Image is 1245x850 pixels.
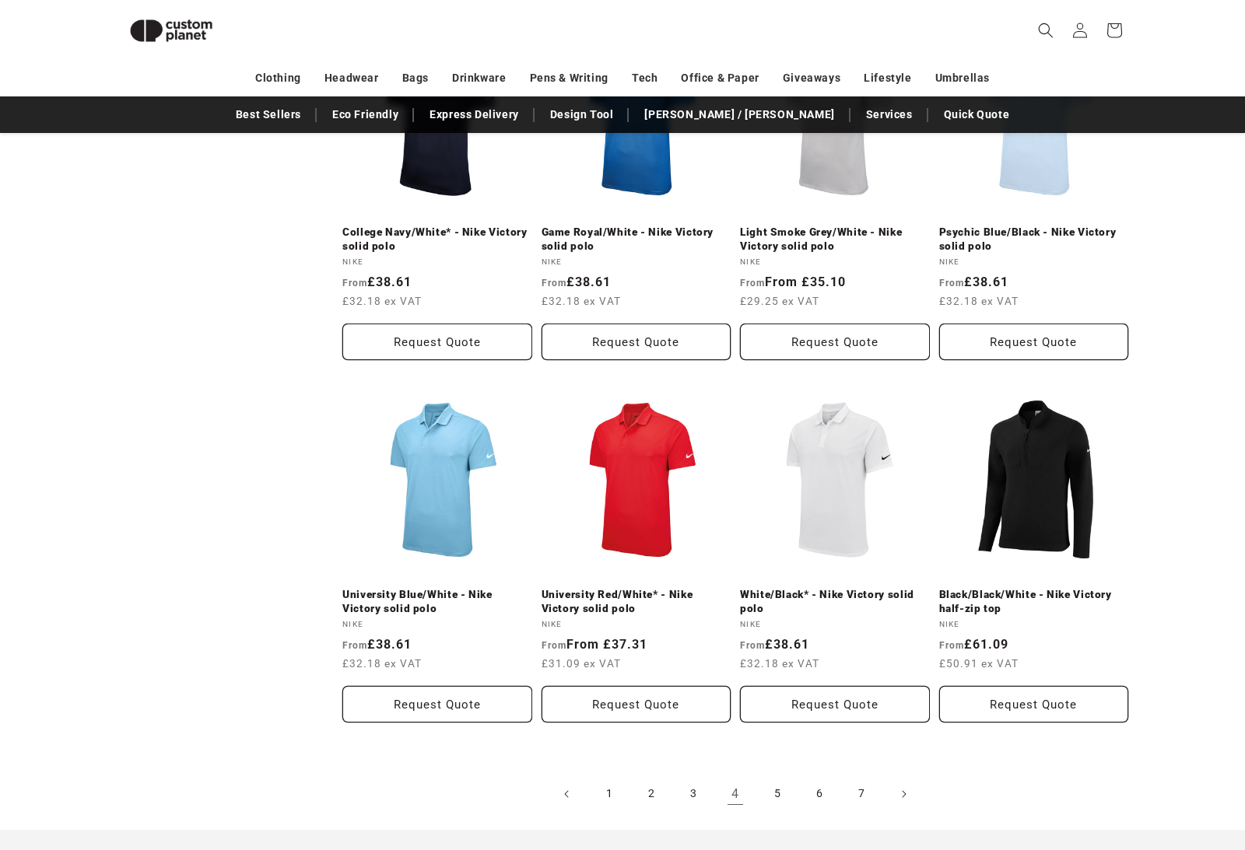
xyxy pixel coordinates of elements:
a: Pens & Writing [530,65,608,92]
a: Express Delivery [422,101,527,128]
a: Black/Black/White - Nike Victory half-zip top [939,588,1129,615]
a: Next page [886,777,921,811]
button: Request Quote [740,686,930,722]
a: Page 1 [592,777,626,811]
a: Page 3 [676,777,710,811]
a: Umbrellas [935,65,990,92]
button: Request Quote [342,686,532,722]
a: Clothing [255,65,301,92]
button: Request Quote [939,324,1129,360]
a: Lifestyle [864,65,911,92]
a: Page 2 [634,777,668,811]
a: Page 6 [802,777,836,811]
a: Quick Quote [936,101,1018,128]
a: Office & Paper [681,65,759,92]
a: Previous page [550,777,584,811]
a: Services [858,101,921,128]
a: Headwear [324,65,379,92]
a: Page 4 [718,777,752,811]
a: [PERSON_NAME] / [PERSON_NAME] [637,101,842,128]
button: Request Quote [740,324,930,360]
a: University Blue/White - Nike Victory solid polo [342,588,532,615]
a: Eco Friendly [324,101,406,128]
button: Request Quote [542,686,731,722]
a: College Navy/White* - Nike Victory solid polo [342,226,532,253]
iframe: Chat Widget [978,682,1245,850]
nav: Pagination [342,777,1128,811]
a: Page 7 [844,777,879,811]
a: Light Smoke Grey/White - Nike Victory solid polo [740,226,930,253]
a: Design Tool [542,101,622,128]
a: Giveaways [783,65,840,92]
a: Tech [632,65,658,92]
img: Custom Planet [117,6,226,55]
summary: Search [1029,13,1063,47]
a: Page 5 [760,777,794,811]
a: Drinkware [452,65,506,92]
a: Bags [402,65,429,92]
button: Request Quote [939,686,1129,722]
a: University Red/White* - Nike Victory solid polo [542,588,731,615]
a: White/Black* - Nike Victory solid polo [740,588,930,615]
button: Request Quote [342,324,532,360]
a: Psychic Blue/Black - Nike Victory solid polo [939,226,1129,253]
a: Game Royal/White - Nike Victory solid polo [542,226,731,253]
button: Request Quote [542,324,731,360]
a: Best Sellers [228,101,309,128]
